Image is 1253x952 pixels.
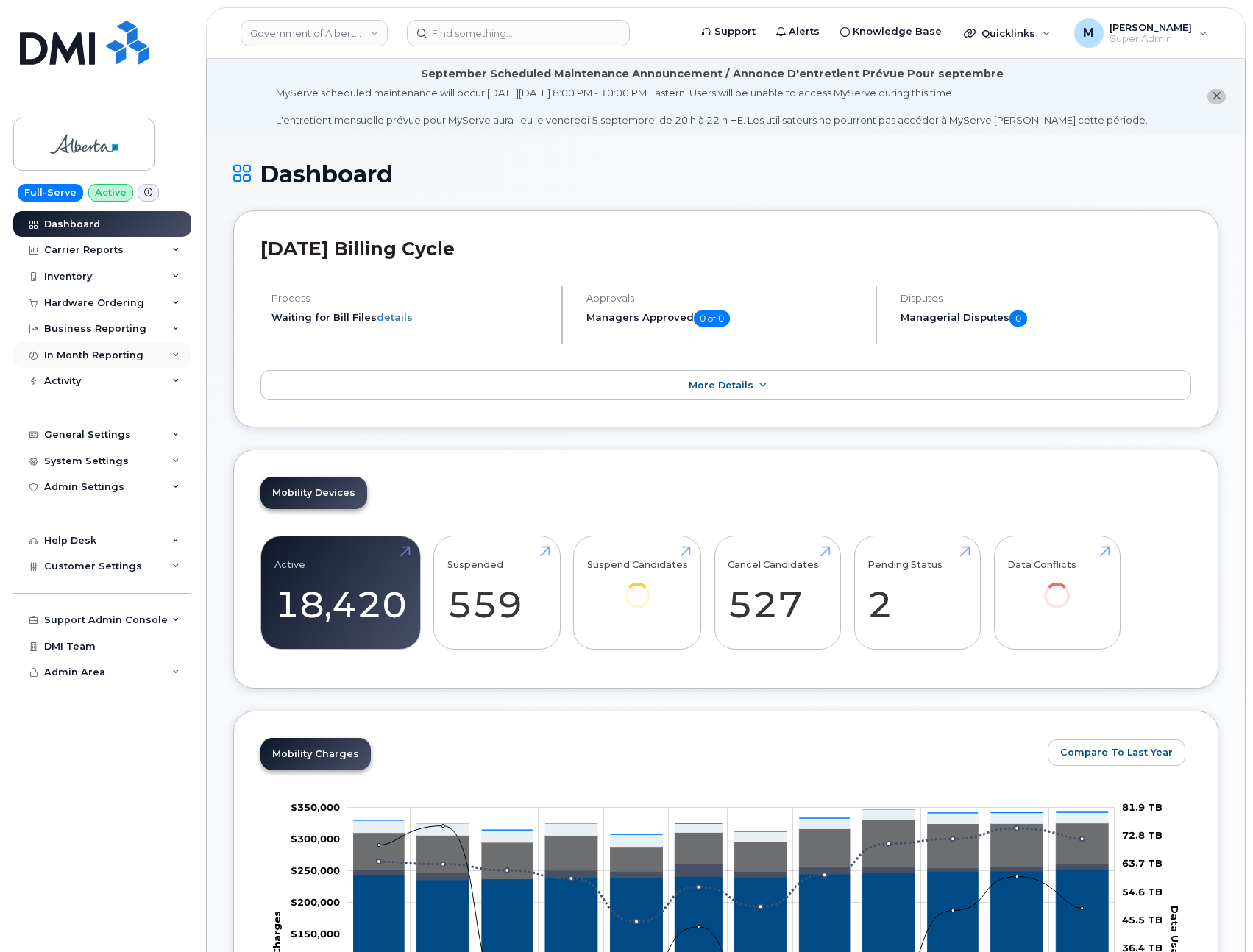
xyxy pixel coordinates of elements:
[1009,310,1027,327] span: 0
[587,544,688,629] a: Suspend Candidates
[354,820,1109,878] g: Data
[1207,89,1226,104] button: close notification
[291,832,340,844] tspan: $300,000
[1122,885,1163,897] tspan: 54.6 TB
[1048,739,1185,766] button: Compare To Last Year
[728,544,827,642] a: Cancel Candidates 527
[586,293,864,304] h4: Approvals
[271,310,549,324] li: Waiting for Bill Files
[291,864,340,875] g: $0
[354,809,1109,846] g: Features
[354,863,1109,879] g: Roaming
[1122,829,1163,841] tspan: 72.8 TB
[291,928,340,939] tspan: $150,000
[291,800,340,812] g: $0
[291,832,340,844] g: $0
[291,864,340,875] tspan: $250,000
[901,293,1191,304] h4: Disputes
[291,800,340,812] tspan: $350,000
[421,66,1004,82] div: September Scheduled Maintenance Announcement / Annonce D'entretient Prévue Pour septembre
[260,238,1191,260] h2: [DATE] Billing Cycle
[689,380,753,391] span: More Details
[260,738,371,770] a: Mobility Charges
[377,311,413,323] a: details
[271,293,549,304] h4: Process
[1060,745,1173,759] span: Compare To Last Year
[260,477,367,509] a: Mobility Devices
[276,86,1148,127] div: MyServe scheduled maintenance will occur [DATE][DATE] 8:00 PM - 10:00 PM Eastern. Users will be u...
[867,544,967,642] a: Pending Status 2
[694,310,730,327] span: 0 of 0
[1122,857,1163,869] tspan: 63.7 TB
[291,928,340,939] g: $0
[901,310,1191,327] h5: Managerial Disputes
[1122,914,1163,926] tspan: 45.5 TB
[233,161,1218,187] h1: Dashboard
[274,544,407,642] a: Active 18,420
[1007,544,1107,629] a: Data Conflicts
[447,544,547,642] a: Suspended 559
[586,310,864,327] h5: Managers Approved
[1122,800,1163,812] tspan: 81.9 TB
[291,896,340,908] g: $0
[291,896,340,908] tspan: $200,000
